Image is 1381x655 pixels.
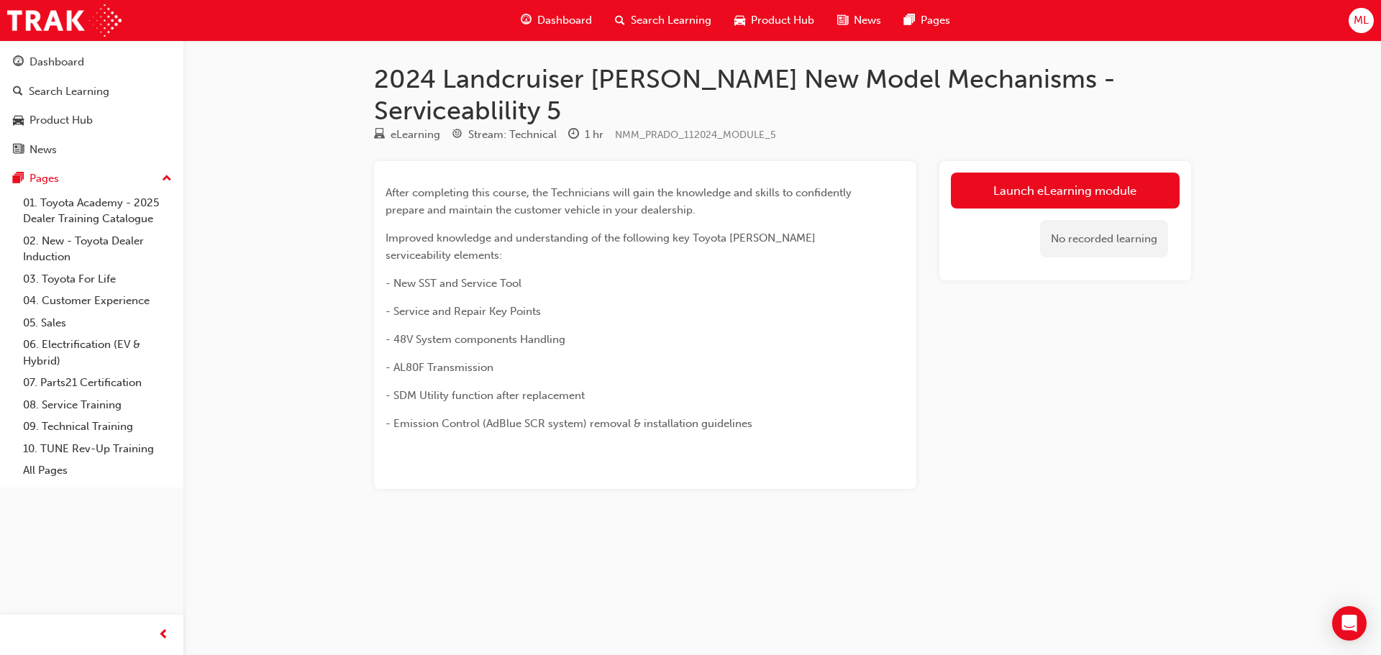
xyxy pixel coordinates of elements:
a: 10. TUNE Rev-Up Training [17,438,178,460]
a: Product Hub [6,107,178,134]
h1: 2024 Landcruiser [PERSON_NAME] New Model Mechanisms - Serviceablility 5 [374,63,1191,126]
div: eLearning [391,127,440,143]
span: - Emission Control (AdBlue SCR system) removal & installation guidelines [386,417,752,430]
span: pages-icon [904,12,915,29]
a: All Pages [17,459,178,482]
span: clock-icon [568,129,579,142]
span: News [854,12,881,29]
div: Stream: Technical [468,127,557,143]
span: learningResourceType_ELEARNING-icon [374,129,385,142]
a: News [6,137,178,163]
div: News [29,142,57,158]
span: target-icon [452,129,462,142]
button: Pages [6,165,178,192]
div: Duration [568,126,603,144]
span: Improved knowledge and understanding of the following key Toyota [PERSON_NAME] serviceability ele... [386,232,819,262]
span: guage-icon [521,12,532,29]
div: Search Learning [29,83,109,100]
img: Trak [7,4,122,37]
span: prev-icon [158,626,169,644]
a: Dashboard [6,49,178,75]
a: 03. Toyota For Life [17,268,178,290]
span: - AL80F Transmission [386,361,493,374]
a: 07. Parts21 Certification [17,372,178,394]
div: Product Hub [29,112,93,129]
a: Search Learning [6,78,178,105]
div: Type [374,126,440,144]
span: pages-icon [13,173,24,185]
a: 05. Sales [17,312,178,334]
a: Launch eLearning module [951,173,1180,209]
span: news-icon [13,144,24,157]
button: DashboardSearch LearningProduct HubNews [6,46,178,165]
span: After completing this course, the Technicians will gain the knowledge and skills to confidently p... [386,186,854,216]
div: Open Intercom Messenger [1332,606,1367,641]
span: Dashboard [537,12,592,29]
a: search-iconSearch Learning [603,6,723,35]
div: 1 hr [585,127,603,143]
a: 02. New - Toyota Dealer Induction [17,230,178,268]
span: up-icon [162,170,172,188]
span: Search Learning [631,12,711,29]
span: news-icon [837,12,848,29]
span: Product Hub [751,12,814,29]
div: Dashboard [29,54,84,70]
span: - SDM Utility function after replacement [386,389,585,402]
div: Pages [29,170,59,187]
span: Learning resource code [615,129,776,141]
a: 01. Toyota Academy - 2025 Dealer Training Catalogue [17,192,178,230]
span: - 48V System components Handling [386,333,565,346]
span: car-icon [734,12,745,29]
div: No recorded learning [1040,220,1168,258]
a: 04. Customer Experience [17,290,178,312]
a: 06. Electrification (EV & Hybrid) [17,334,178,372]
span: Pages [921,12,950,29]
button: ML [1349,8,1374,33]
div: Stream [452,126,557,144]
a: 09. Technical Training [17,416,178,438]
span: search-icon [13,86,23,99]
a: 08. Service Training [17,394,178,416]
a: guage-iconDashboard [509,6,603,35]
span: - Service and Repair Key Points [386,305,541,318]
a: car-iconProduct Hub [723,6,826,35]
span: ML [1354,12,1369,29]
a: pages-iconPages [893,6,962,35]
a: news-iconNews [826,6,893,35]
span: car-icon [13,114,24,127]
span: search-icon [615,12,625,29]
span: - New SST and Service Tool [386,277,521,290]
span: guage-icon [13,56,24,69]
